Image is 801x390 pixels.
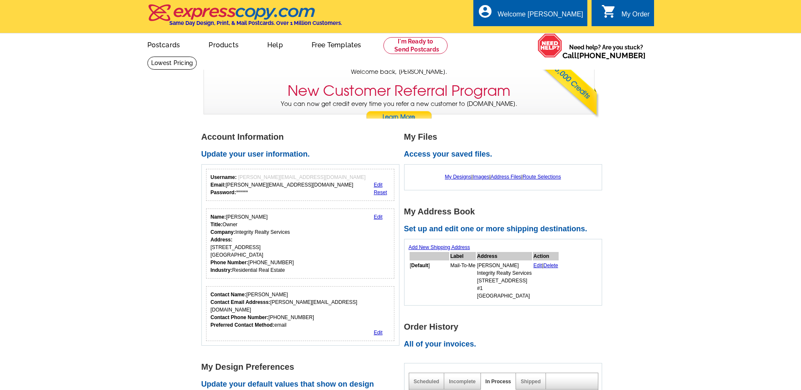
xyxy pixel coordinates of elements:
a: Address Files [491,174,521,180]
h2: All of your invoices. [404,340,607,349]
strong: Contact Name: [211,292,247,298]
span: [PERSON_NAME][EMAIL_ADDRESS][DOMAIN_NAME] [238,174,366,180]
a: Incomplete [449,379,475,385]
span: Welcome back, [PERSON_NAME]. [351,68,447,76]
strong: Industry: [211,267,232,273]
strong: Company: [211,229,236,235]
a: Learn More [366,111,432,124]
i: shopping_cart [601,4,616,19]
strong: Contact Phone Number: [211,314,269,320]
h2: Set up and edit one or more shipping destinations. [404,225,607,234]
h3: New Customer Referral Program [288,82,510,100]
b: Default [411,263,429,268]
div: [PERSON_NAME] [PERSON_NAME][EMAIL_ADDRESS][DOMAIN_NAME] [PHONE_NUMBER] email [211,291,390,329]
a: Products [195,34,252,54]
a: shopping_cart My Order [601,9,650,20]
td: Mail-To-Me [450,261,476,300]
a: My Designs [445,174,472,180]
strong: Contact Email Addresss: [211,299,271,305]
strong: Phone Number: [211,260,248,265]
span: Need help? Are you stuck? [562,43,650,60]
div: Your personal details. [206,209,395,279]
strong: Email: [211,182,226,188]
a: Reset [374,190,387,195]
h1: Account Information [201,133,404,141]
strong: Username: [211,174,237,180]
h1: My Design Preferences [201,363,404,371]
a: Edit [374,182,383,188]
th: Address [477,252,532,260]
a: Delete [543,263,558,268]
td: [ ] [410,261,449,300]
a: Postcards [134,34,194,54]
a: Help [254,34,296,54]
div: [PERSON_NAME][EMAIL_ADDRESS][DOMAIN_NAME] ****** [211,173,366,196]
div: [PERSON_NAME] Owner Integrity Realty Services [STREET_ADDRESS] [GEOGRAPHIC_DATA] [PHONE_NUMBER] R... [211,213,294,274]
a: Route Selections [523,174,561,180]
th: Label [450,252,476,260]
h2: Update your user information. [201,150,404,159]
i: account_circle [478,4,493,19]
th: Action [533,252,559,260]
img: help [538,33,562,58]
h1: Order History [404,322,607,331]
strong: Title: [211,222,223,227]
div: | | | [409,169,597,185]
div: Who should we contact regarding order issues? [206,286,395,341]
a: Images [472,174,489,180]
a: [PHONE_NUMBER] [577,51,646,60]
strong: Preferred Contact Method: [211,322,274,328]
strong: Address: [211,237,233,243]
h2: Access your saved files. [404,150,607,159]
a: Same Day Design, Print, & Mail Postcards. Over 1 Million Customers. [147,10,342,26]
div: Your login information. [206,169,395,201]
h1: My Address Book [404,207,607,216]
a: Edit [374,214,383,220]
td: [PERSON_NAME] Integrity Realty Services [STREET_ADDRESS] #1 [GEOGRAPHIC_DATA] [477,261,532,300]
a: Shipped [521,379,540,385]
div: My Order [622,11,650,22]
h1: My Files [404,133,607,141]
p: You can now get credit every time you refer a new customer to [DOMAIN_NAME]. [204,100,594,124]
strong: Password: [211,190,236,195]
a: Edit [533,263,542,268]
a: Scheduled [414,379,440,385]
td: | [533,261,559,300]
a: In Process [486,379,511,385]
span: Call [562,51,646,60]
a: Free Templates [298,34,375,54]
div: Welcome [PERSON_NAME] [498,11,583,22]
h4: Same Day Design, Print, & Mail Postcards. Over 1 Million Customers. [169,20,342,26]
a: Add New Shipping Address [409,244,470,250]
strong: Name: [211,214,226,220]
a: Edit [374,330,383,336]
